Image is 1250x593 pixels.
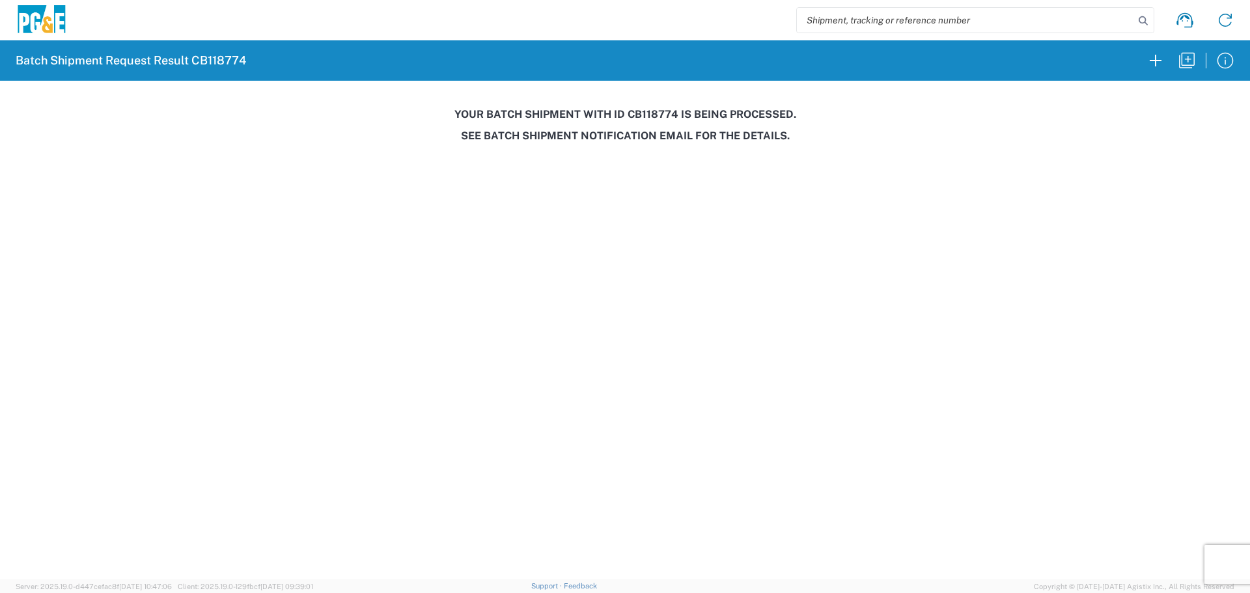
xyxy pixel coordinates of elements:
input: Shipment, tracking or reference number [797,8,1134,33]
span: Client: 2025.19.0-129fbcf [178,583,313,590]
img: pge [16,5,68,36]
span: [DATE] 10:47:06 [119,583,172,590]
span: Copyright © [DATE]-[DATE] Agistix Inc., All Rights Reserved [1034,581,1234,592]
h2: Batch Shipment Request Result CB118774 [16,53,246,68]
a: Feedback [564,582,597,590]
span: Server: 2025.19.0-d447cefac8f [16,583,172,590]
span: [DATE] 09:39:01 [260,583,313,590]
h3: See Batch Shipment Notification email for the details. [9,130,1241,142]
a: Support [531,582,564,590]
h3: Your batch shipment with id CB118774 is being processed. [9,108,1241,120]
